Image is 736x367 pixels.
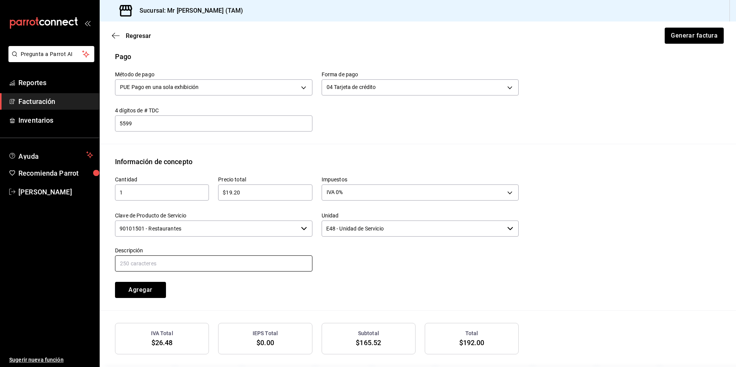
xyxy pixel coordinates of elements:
[115,212,312,218] label: Clave de Producto de Servicio
[322,176,519,182] label: Impuestos
[18,96,93,107] span: Facturación
[459,339,485,347] span: $192.00
[115,247,312,253] label: Descripción
[115,107,312,113] label: 4 dígitos de # TDC
[465,329,478,337] h3: Total
[322,71,519,77] label: Forma de pago
[18,168,93,178] span: Recomienda Parrot
[120,83,199,91] span: PUE Pago en una sola exhibición
[115,282,166,298] button: Agregar
[126,32,151,39] span: Regresar
[21,50,82,58] span: Pregunta a Parrot AI
[115,176,209,182] label: Cantidad
[18,150,83,160] span: Ayuda
[665,28,724,44] button: Generar factura
[358,329,379,337] h3: Subtotal
[18,115,93,125] span: Inventarios
[115,71,312,77] label: Método de pago
[84,20,90,26] button: open_drawer_menu
[18,187,93,197] span: [PERSON_NAME]
[327,83,376,91] span: 04 Tarjeta de crédito
[151,329,173,337] h3: IVA Total
[356,339,381,347] span: $165.52
[9,356,93,364] span: Sugerir nueva función
[112,32,151,39] button: Regresar
[5,56,94,64] a: Pregunta a Parrot AI
[115,156,192,167] div: Información de concepto
[115,51,131,62] div: Pago
[218,176,312,182] label: Precio total
[18,77,93,88] span: Reportes
[151,339,173,347] span: $26.48
[322,212,519,218] label: Unidad
[115,255,312,272] input: 250 caracteres
[327,188,343,196] span: IVA 0%
[322,221,504,237] input: Elige una opción
[253,329,278,337] h3: IEPS Total
[218,188,312,197] input: $0.00
[133,6,243,15] h3: Sucursal: Mr [PERSON_NAME] (TAM)
[115,221,298,237] input: Elige una opción
[256,339,274,347] span: $0.00
[8,46,94,62] button: Pregunta a Parrot AI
